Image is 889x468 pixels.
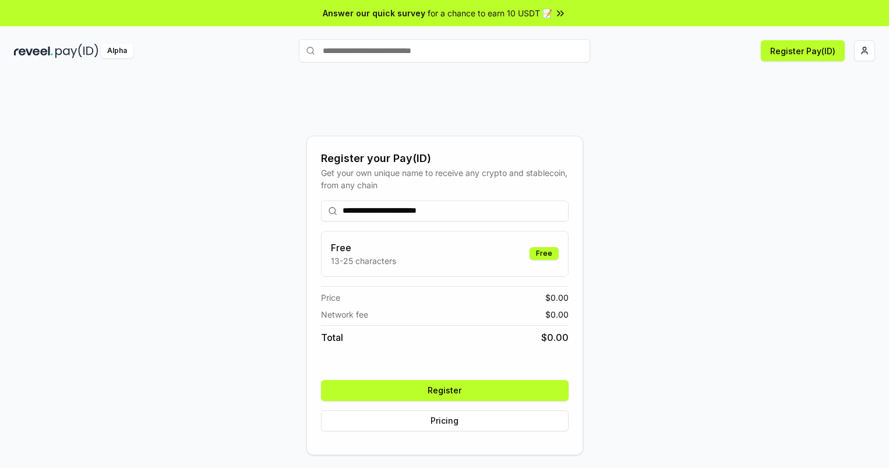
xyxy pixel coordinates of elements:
[55,44,98,58] img: pay_id
[321,167,569,191] div: Get your own unique name to receive any crypto and stablecoin, from any chain
[14,44,53,58] img: reveel_dark
[331,255,396,267] p: 13-25 characters
[321,330,343,344] span: Total
[530,247,559,260] div: Free
[761,40,845,61] button: Register Pay(ID)
[331,241,396,255] h3: Free
[321,380,569,401] button: Register
[321,410,569,431] button: Pricing
[545,308,569,321] span: $ 0.00
[321,291,340,304] span: Price
[545,291,569,304] span: $ 0.00
[323,7,425,19] span: Answer our quick survey
[101,44,133,58] div: Alpha
[541,330,569,344] span: $ 0.00
[321,150,569,167] div: Register your Pay(ID)
[428,7,552,19] span: for a chance to earn 10 USDT 📝
[321,308,368,321] span: Network fee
